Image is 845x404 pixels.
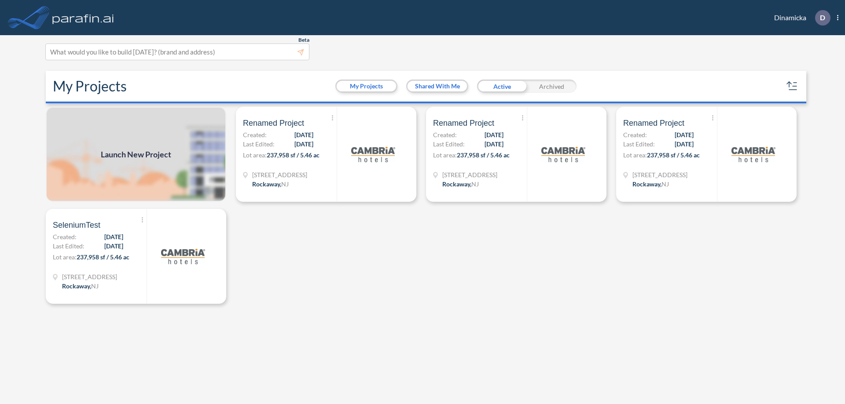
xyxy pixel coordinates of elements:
img: logo [731,132,775,176]
span: [DATE] [485,139,503,149]
a: Launch New Project [46,107,226,202]
span: 237,958 sf / 5.46 ac [77,253,129,261]
span: [DATE] [485,130,503,139]
span: Lot area: [243,151,267,159]
button: Shared With Me [408,81,467,91]
span: Renamed Project [243,118,304,128]
img: logo [351,132,395,176]
span: Rockaway , [252,180,281,188]
div: Dinamicka [761,10,838,25]
span: [DATE] [294,139,313,149]
div: Active [477,80,527,93]
span: Last Edited: [433,139,465,149]
p: D [820,14,825,22]
span: NJ [91,282,99,290]
span: Renamed Project [623,118,684,128]
span: Launch New Project [101,149,171,160]
div: Rockaway, NJ [632,179,669,189]
div: Rockaway, NJ [62,281,99,291]
img: logo [51,9,116,26]
img: logo [161,234,205,278]
span: [DATE] [104,241,123,251]
span: 237,958 sf / 5.46 ac [647,151,700,159]
span: [DATE] [675,130,694,139]
span: Created: [53,232,77,241]
span: [DATE] [675,139,694,149]
span: Created: [433,130,457,139]
span: [DATE] [294,130,313,139]
div: Rockaway, NJ [442,179,479,189]
img: logo [541,132,585,176]
span: Rockaway , [632,180,661,188]
span: [DATE] [104,232,123,241]
span: NJ [661,180,669,188]
span: Last Edited: [623,139,655,149]
span: Lot area: [53,253,77,261]
span: Lot area: [433,151,457,159]
button: sort [785,79,799,93]
span: NJ [281,180,289,188]
span: 321 Mt Hope Ave [252,170,307,179]
span: SeleniumTest [53,220,100,230]
span: Created: [243,130,267,139]
button: My Projects [337,81,396,91]
span: Renamed Project [433,118,494,128]
span: Last Edited: [53,241,84,251]
div: Rockaway, NJ [252,179,289,189]
span: 237,958 sf / 5.46 ac [267,151,320,159]
img: add [46,107,226,202]
div: Archived [527,80,577,93]
span: Created: [623,130,647,139]
h2: My Projects [53,78,127,95]
span: NJ [471,180,479,188]
span: Rockaway , [442,180,471,188]
span: Beta [298,36,309,44]
span: Last Edited: [243,139,275,149]
span: Rockaway , [62,282,91,290]
span: 321 Mt Hope Ave [632,170,687,179]
span: 237,958 sf / 5.46 ac [457,151,510,159]
span: 321 Mt Hope Ave [62,272,117,281]
span: Lot area: [623,151,647,159]
span: 321 Mt Hope Ave [442,170,497,179]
